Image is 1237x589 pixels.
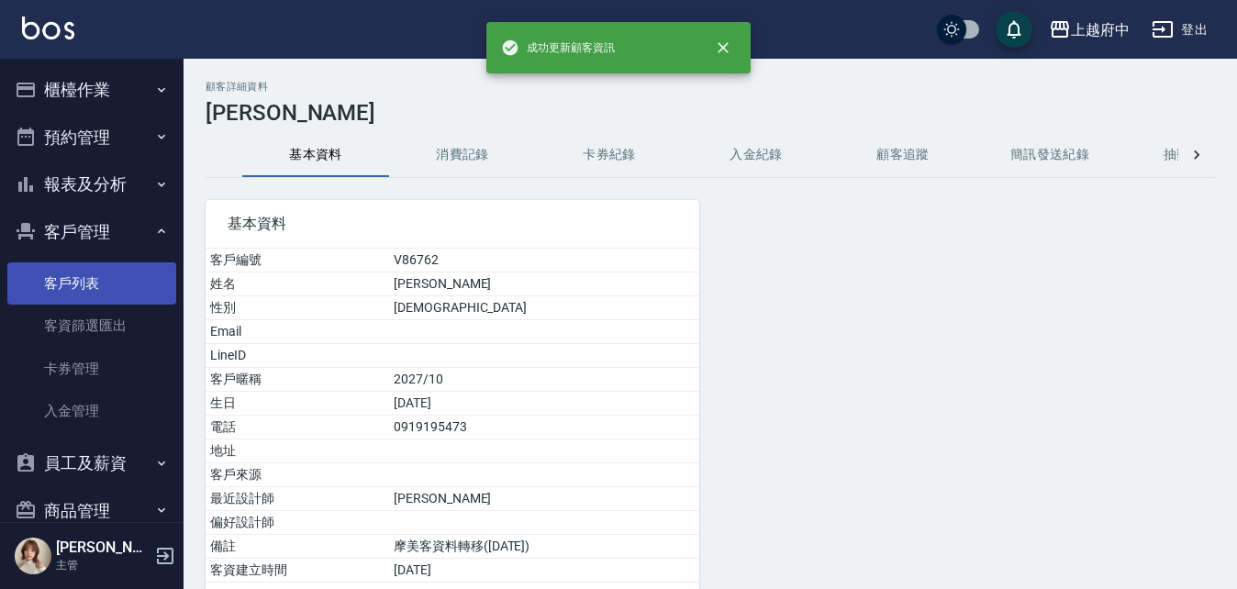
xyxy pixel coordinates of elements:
[389,392,699,416] td: [DATE]
[389,368,699,392] td: 2027/10
[7,208,176,256] button: 客戶管理
[389,296,699,320] td: [DEMOGRAPHIC_DATA]
[206,559,389,583] td: 客資建立時間
[389,272,699,296] td: [PERSON_NAME]
[1042,11,1137,49] button: 上越府中
[206,463,389,487] td: 客戶來源
[228,215,677,233] span: 基本資料
[7,439,176,487] button: 員工及薪資
[389,559,699,583] td: [DATE]
[206,272,389,296] td: 姓名
[206,439,389,463] td: 地址
[830,133,976,177] button: 顧客追蹤
[206,344,389,368] td: LineID
[206,416,389,439] td: 電話
[7,66,176,114] button: 櫃檯作業
[206,511,389,535] td: 偏好設計師
[683,133,830,177] button: 入金紀錄
[501,39,615,57] span: 成功更新顧客資訊
[7,262,176,305] a: 客戶列表
[703,28,743,68] button: close
[15,538,51,574] img: Person
[22,17,74,39] img: Logo
[7,348,176,390] a: 卡券管理
[7,114,176,161] button: 預約管理
[56,539,150,557] h5: [PERSON_NAME]
[389,535,699,559] td: 摩美客資料轉移([DATE])
[389,487,699,511] td: [PERSON_NAME]
[56,557,150,573] p: 主管
[7,390,176,432] a: 入金管理
[1071,18,1130,41] div: 上越府中
[1144,13,1215,47] button: 登出
[206,487,389,511] td: 最近設計師
[206,100,1215,126] h3: [PERSON_NAME]
[206,320,389,344] td: Email
[976,133,1123,177] button: 簡訊發送紀錄
[7,305,176,347] a: 客資篩選匯出
[206,296,389,320] td: 性別
[206,249,389,272] td: 客戶編號
[389,416,699,439] td: 0919195473
[996,11,1032,48] button: save
[206,81,1215,93] h2: 顧客詳細資料
[389,249,699,272] td: V86762
[389,133,536,177] button: 消費記錄
[242,133,389,177] button: 基本資料
[7,161,176,208] button: 報表及分析
[206,392,389,416] td: 生日
[206,535,389,559] td: 備註
[536,133,683,177] button: 卡券紀錄
[206,368,389,392] td: 客戶暱稱
[7,487,176,535] button: 商品管理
